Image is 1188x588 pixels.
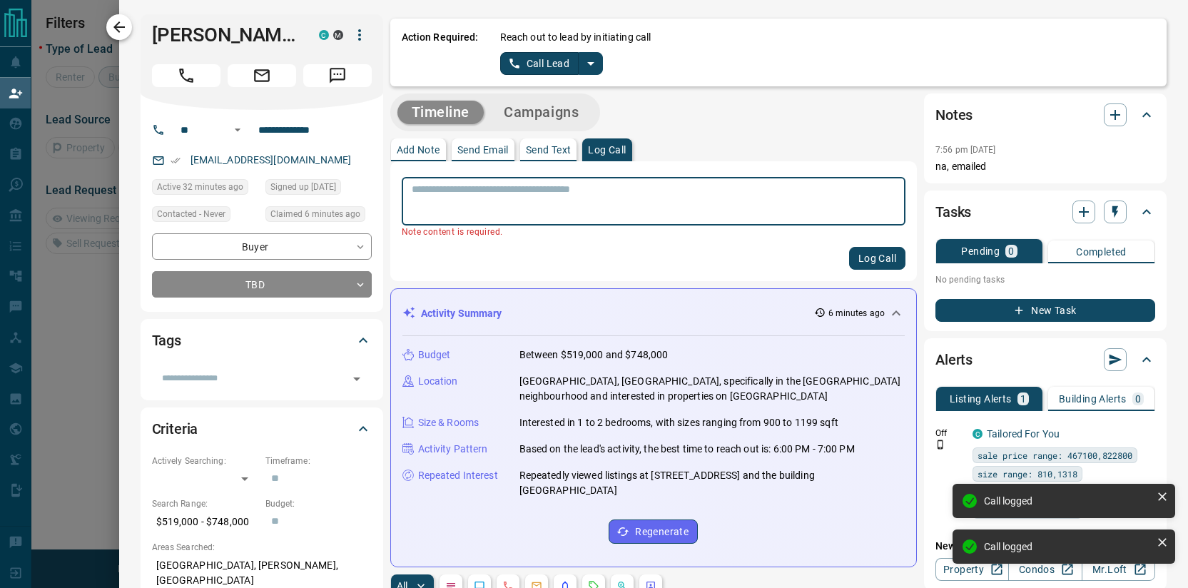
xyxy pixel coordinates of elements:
[402,30,479,75] p: Action Required:
[978,448,1132,462] span: sale price range: 467100,822800
[935,427,964,440] p: Off
[1020,394,1026,404] p: 1
[157,207,225,221] span: Contacted - Never
[152,233,372,260] div: Buyer
[152,510,258,534] p: $519,000 - $748,000
[418,374,458,389] p: Location
[265,497,372,510] p: Budget:
[421,306,502,321] p: Activity Summary
[402,225,906,240] p: Note content is required.
[935,195,1155,229] div: Tasks
[152,64,220,87] span: Call
[973,429,983,439] div: condos.ca
[418,442,488,457] p: Activity Pattern
[978,467,1077,481] span: size range: 810,1318
[609,519,698,544] button: Regenerate
[849,247,905,270] button: Log Call
[303,64,372,87] span: Message
[265,455,372,467] p: Timeframe:
[950,394,1012,404] p: Listing Alerts
[457,145,509,155] p: Send Email
[935,103,973,126] h2: Notes
[229,121,246,138] button: Open
[397,101,484,124] button: Timeline
[152,323,372,358] div: Tags
[152,412,372,446] div: Criteria
[935,440,945,450] svg: Push Notification Only
[191,154,352,166] a: [EMAIL_ADDRESS][DOMAIN_NAME]
[397,145,440,155] p: Add Note
[418,468,498,483] p: Repeated Interest
[935,159,1155,174] p: na, emailed
[961,246,1000,256] p: Pending
[265,206,372,226] div: Wed Aug 13 2025
[935,558,1009,581] a: Property
[1135,394,1141,404] p: 0
[935,145,996,155] p: 7:56 pm [DATE]
[418,415,479,430] p: Size & Rooms
[984,495,1151,507] div: Call logged
[500,52,579,75] button: Call Lead
[152,541,372,554] p: Areas Searched:
[526,145,572,155] p: Send Text
[519,415,838,430] p: Interested in 1 to 2 bedrooms, with sizes ranging from 900 to 1199 sqft
[152,417,198,440] h2: Criteria
[935,269,1155,290] p: No pending tasks
[519,374,905,404] p: [GEOGRAPHIC_DATA], [GEOGRAPHIC_DATA], specifically in the [GEOGRAPHIC_DATA] neighbourhood and int...
[519,348,669,363] p: Between $519,000 and $748,000
[935,98,1155,132] div: Notes
[171,156,181,166] svg: Email Verified
[987,428,1060,440] a: Tailored For You
[265,179,372,199] div: Tue Jun 22 2021
[418,348,451,363] p: Budget
[1059,394,1127,404] p: Building Alerts
[152,24,298,46] h1: [PERSON_NAME]
[319,30,329,40] div: condos.ca
[935,539,1155,554] p: New Alert:
[347,369,367,389] button: Open
[402,300,905,327] div: Activity Summary6 minutes ago
[228,64,296,87] span: Email
[935,343,1155,377] div: Alerts
[152,455,258,467] p: Actively Searching:
[935,201,971,223] h2: Tasks
[157,180,243,194] span: Active 32 minutes ago
[500,52,604,75] div: split button
[152,179,258,199] div: Wed Aug 13 2025
[828,307,885,320] p: 6 minutes ago
[984,541,1151,552] div: Call logged
[489,101,593,124] button: Campaigns
[500,30,651,45] p: Reach out to lead by initiating call
[152,497,258,510] p: Search Range:
[1008,246,1014,256] p: 0
[152,329,181,352] h2: Tags
[1076,247,1127,257] p: Completed
[935,348,973,371] h2: Alerts
[588,145,626,155] p: Log Call
[270,180,336,194] span: Signed up [DATE]
[152,271,372,298] div: TBD
[935,299,1155,322] button: New Task
[270,207,360,221] span: Claimed 6 minutes ago
[519,442,855,457] p: Based on the lead's activity, the best time to reach out is: 6:00 PM - 7:00 PM
[519,468,905,498] p: Repeatedly viewed listings at [STREET_ADDRESS] and the building [GEOGRAPHIC_DATA]
[333,30,343,40] div: mrloft.ca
